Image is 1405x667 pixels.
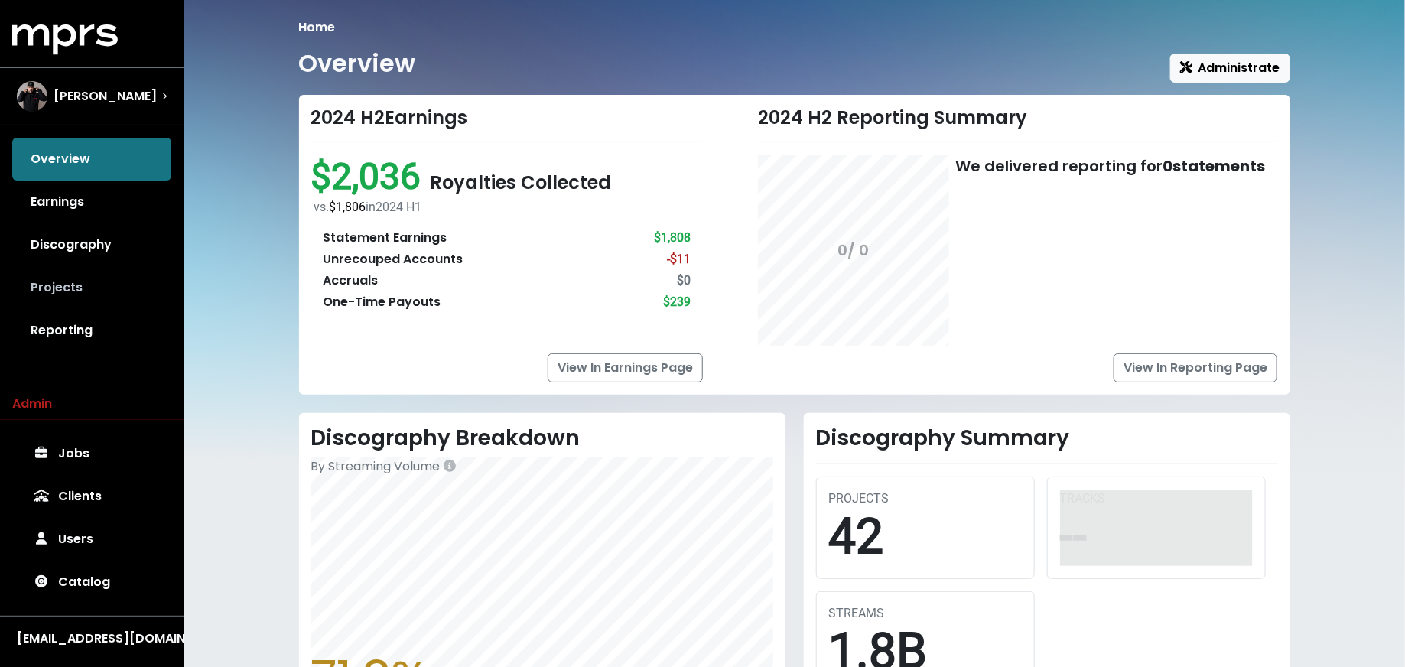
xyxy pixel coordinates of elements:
a: View In Reporting Page [1114,353,1277,382]
div: [EMAIL_ADDRESS][DOMAIN_NAME] [17,630,167,648]
div: Accruals [324,272,379,290]
a: Earnings [12,181,171,223]
button: Administrate [1170,54,1290,83]
div: $239 [663,293,691,311]
a: Catalog [12,561,171,604]
nav: breadcrumb [299,18,1290,37]
div: PROJECTS [829,490,1022,508]
li: Home [299,18,336,37]
div: Statement Earnings [324,229,447,247]
div: One-Time Payouts [324,293,441,311]
div: STREAMS [829,604,1022,623]
a: Reporting [12,309,171,352]
a: Clients [12,475,171,518]
div: 42 [829,508,1022,567]
span: By Streaming Volume [311,457,441,475]
div: 2024 H2 Earnings [311,107,704,129]
h2: Discography Breakdown [311,425,773,451]
span: $1,806 [330,200,366,214]
span: [PERSON_NAME] [54,87,157,106]
span: Royalties Collected [431,170,612,195]
img: The selected account / producer [17,81,47,112]
div: 2024 H2 Reporting Summary [758,107,1277,129]
div: $0 [677,272,691,290]
a: Projects [12,266,171,309]
span: $2,036 [311,155,431,198]
div: -$11 [667,250,691,268]
div: $1,808 [654,229,691,247]
span: Administrate [1180,59,1280,76]
a: Discography [12,223,171,266]
a: mprs logo [12,30,118,47]
a: Users [12,518,171,561]
a: Jobs [12,432,171,475]
div: Unrecouped Accounts [324,250,463,268]
h2: Discography Summary [816,425,1278,451]
a: View In Earnings Page [548,353,703,382]
div: We delivered reporting for [955,155,1265,177]
button: [EMAIL_ADDRESS][DOMAIN_NAME] [12,629,171,649]
h1: Overview [299,49,416,78]
div: vs. in 2024 H1 [314,198,704,216]
b: 0 statements [1163,155,1265,177]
